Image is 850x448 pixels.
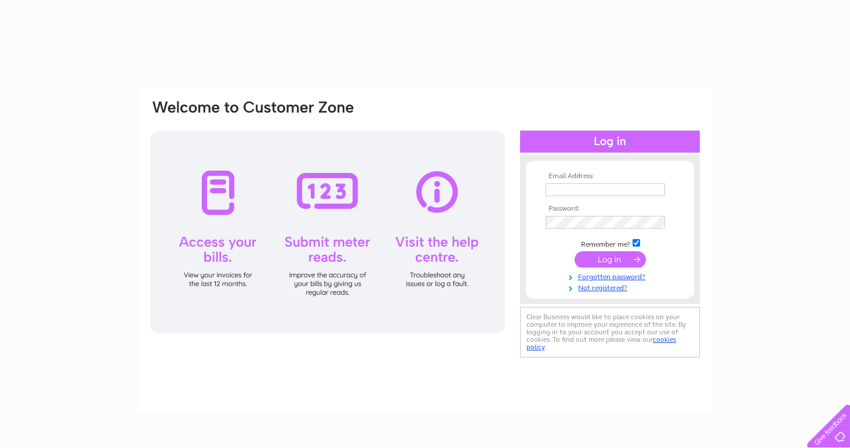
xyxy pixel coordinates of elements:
td: Remember me? [543,237,677,249]
a: Not registered? [546,281,677,292]
input: Submit [575,251,646,268]
a: cookies policy [526,335,676,351]
div: Clear Business would like to place cookies on your computer to improve your experience of the sit... [520,307,700,357]
a: Forgotten password? [546,270,677,281]
th: Email Address: [543,172,677,180]
th: Password: [543,205,677,213]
